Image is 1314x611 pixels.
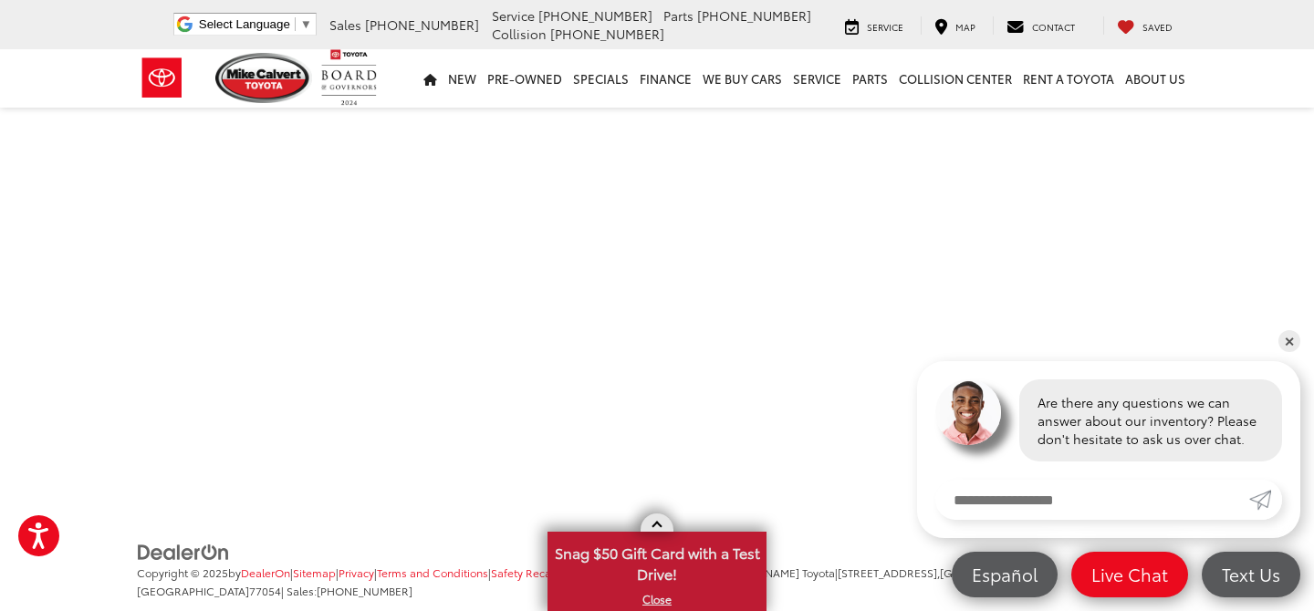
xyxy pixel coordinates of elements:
span: [PHONE_NUMBER] [697,6,811,25]
a: Text Us [1202,552,1300,597]
span: [STREET_ADDRESS], [838,564,940,580]
a: Home [418,49,443,108]
span: Sales [329,16,361,34]
span: Map [955,20,975,34]
a: DealerOn Home Page [241,564,290,580]
a: Collision Center [893,49,1017,108]
a: Safety Recalls & Service Campaigns, Opens in a new tab [491,564,674,580]
a: Live Chat [1071,552,1188,597]
span: Saved [1142,20,1173,34]
a: Contact [993,16,1089,35]
span: Español [963,563,1047,585]
span: Parts [663,6,693,25]
a: Español [952,552,1058,597]
span: | [137,564,1055,598]
span: [PHONE_NUMBER] [317,583,412,598]
a: Specials [568,49,634,108]
input: Enter your message [935,480,1249,520]
a: Rent a Toyota [1017,49,1120,108]
img: Toyota [128,48,196,108]
a: WE BUY CARS [697,49,787,108]
span: Select Language [199,17,290,31]
span: [PHONE_NUMBER] [365,16,479,34]
span: Live Chat [1082,563,1177,585]
span: [PHONE_NUMBER] [538,6,652,25]
a: Terms and Conditions [377,564,488,580]
span: | [PERSON_NAME] Toyota [707,564,835,580]
a: My Saved Vehicles [1103,16,1186,35]
span: ▼ [300,17,312,31]
a: New [443,49,482,108]
span: ​ [295,17,296,31]
span: [PHONE_NUMBER] [550,25,664,43]
a: Select Language​ [199,17,312,31]
a: Service [831,16,917,35]
a: Parts [847,49,893,108]
a: Pre-Owned [482,49,568,108]
span: Copyright © 2025 [137,564,228,580]
span: | [290,564,336,580]
span: | Sales: [281,583,412,598]
span: | [374,564,488,580]
span: [GEOGRAPHIC_DATA] [137,583,249,598]
span: Service [867,20,903,34]
span: Service [492,6,535,25]
a: DealerOn [137,541,230,559]
span: 77054 [249,583,281,598]
div: Are there any questions we can answer about our inventory? Please don't hesitate to ask us over c... [1019,379,1282,461]
span: Text Us [1213,563,1289,585]
a: Sitemap [293,564,336,580]
a: Map [921,16,989,35]
span: Contact [1032,20,1075,34]
span: | [336,564,374,580]
span: Collision [492,25,547,43]
a: Service [787,49,847,108]
img: Mike Calvert Toyota [215,53,312,103]
span: by [228,564,290,580]
a: Submit [1249,480,1282,520]
a: Privacy [339,564,374,580]
span: | [488,564,674,580]
span: Snag $50 Gift Card with a Test Drive! [549,533,765,589]
span: [GEOGRAPHIC_DATA], [940,564,1055,580]
a: Finance [634,49,697,108]
img: DealerOn [137,543,230,563]
a: About Us [1120,49,1191,108]
img: Agent profile photo [935,379,1001,445]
